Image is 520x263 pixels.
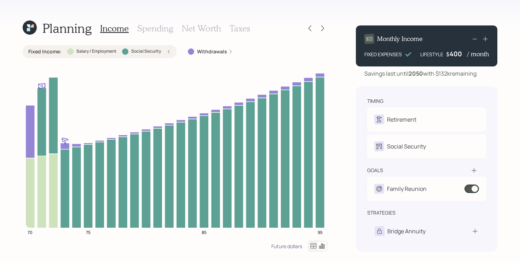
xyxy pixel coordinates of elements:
div: FIXED EXPENSES [364,51,402,58]
div: goals [367,167,383,174]
h1: Planning [42,21,92,36]
tspan: 95 [318,229,323,235]
tspan: 70 [28,229,33,235]
tspan: 85 [202,229,207,235]
div: timing [367,98,383,105]
div: 400 [450,49,467,58]
tspan: 75 [86,229,91,235]
h3: Net Worth [182,23,221,34]
h4: $ [446,50,450,58]
label: Social Security [131,48,161,54]
div: LIFESTYLE [420,51,443,58]
div: Future dollars [271,243,302,250]
h3: Income [100,23,129,34]
div: strategies [367,209,395,216]
div: Social Security [387,142,426,151]
h4: / month [467,50,489,58]
h3: Spending [137,23,173,34]
div: Bridge Annuity [387,227,426,235]
div: Retirement [387,115,416,124]
label: Withdrawals [197,48,227,55]
label: Fixed Income : [28,48,62,55]
div: Family Reunion [387,185,427,193]
h3: Taxes [230,23,250,34]
b: 2050 [409,70,423,77]
h4: Monthly Income [377,35,423,43]
label: Salary / Employment [76,48,116,54]
div: Savings last until with $132k remaining [364,69,476,78]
